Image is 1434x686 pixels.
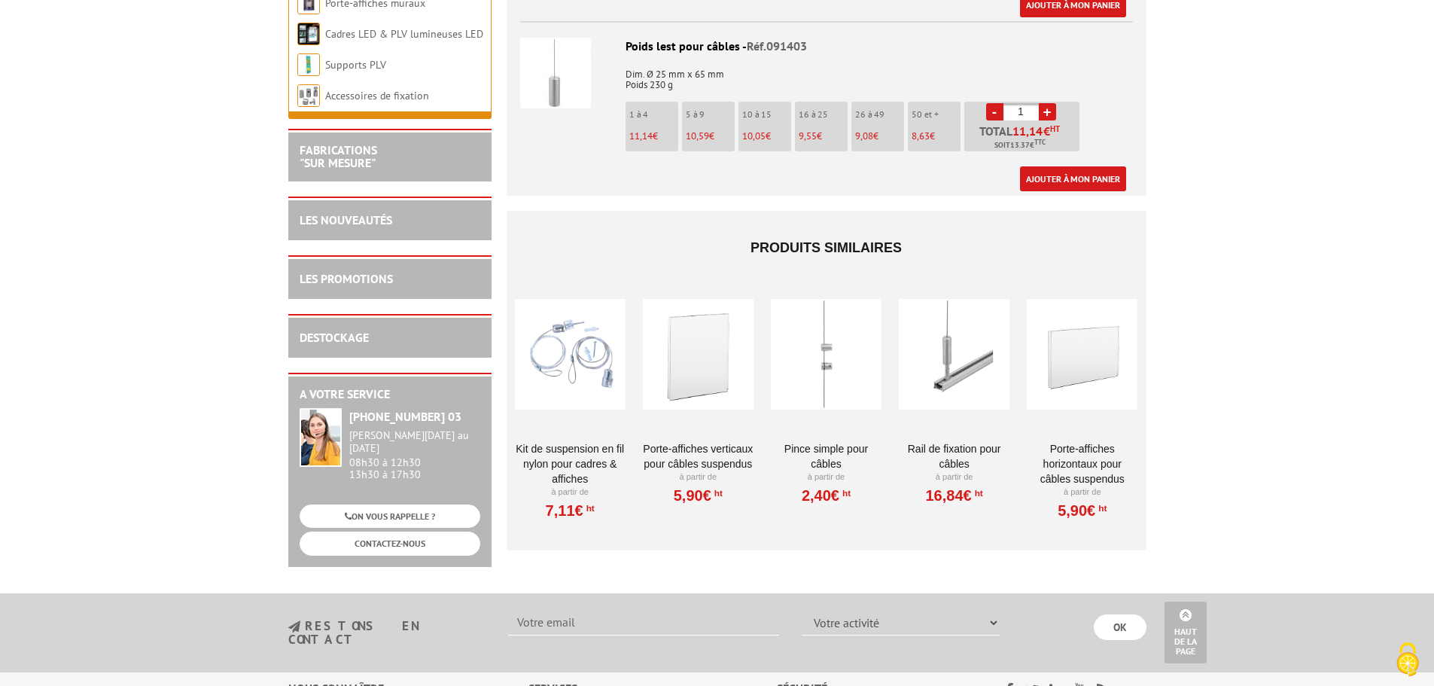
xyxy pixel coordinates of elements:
span: 9,08 [855,130,873,142]
input: OK [1094,614,1146,640]
sup: TTC [1034,138,1046,146]
p: € [629,131,678,142]
img: Accessoires de fixation [297,84,320,107]
p: À partir de [771,471,881,483]
a: ON VOUS RAPPELLE ? [300,505,480,528]
a: Accessoires de fixation [325,89,429,102]
p: € [855,131,904,142]
a: 16,84€HT [925,491,982,500]
p: À partir de [515,486,626,498]
img: Cookies (fenêtre modale) [1389,641,1426,678]
a: Supports PLV [325,58,386,72]
img: Supports PLV [297,53,320,76]
span: € [1012,125,1060,137]
img: Cadres LED & PLV lumineuses LED [297,23,320,45]
a: FABRICATIONS"Sur Mesure" [300,142,377,171]
p: Dim. Ø 25 mm x 65 mm Poids 230 g [520,59,1133,90]
strong: [PHONE_NUMBER] 03 [349,409,461,424]
span: 10,05 [742,130,766,142]
img: Poids lest pour câbles [520,38,591,108]
span: Produits similaires [750,240,902,255]
p: 1 à 4 [629,109,678,120]
p: À partir de [1027,486,1137,498]
span: 11,14 [1012,125,1043,137]
a: 2,40€HT [802,491,851,500]
div: 08h30 à 12h30 13h30 à 17h30 [349,429,480,481]
p: 50 et + [912,109,961,120]
span: Réf.091403 [747,38,807,53]
span: 10,59 [686,130,709,142]
span: 13.37 [1010,139,1030,151]
span: 9,55 [799,130,817,142]
sup: HT [711,488,723,498]
p: 16 à 25 [799,109,848,120]
span: Soit € [994,139,1046,151]
a: 5,90€HT [1058,506,1107,515]
p: À partir de [899,471,1009,483]
a: Ajouter à mon panier [1020,166,1126,191]
h3: restons en contact [288,620,486,646]
a: 5,90€HT [674,491,723,500]
p: 5 à 9 [686,109,735,120]
span: 11,14 [629,130,653,142]
a: DESTOCKAGE [300,330,369,345]
a: LES NOUVEAUTÉS [300,212,392,227]
a: Porte-affiches verticaux pour câbles suspendus [643,441,754,471]
p: À partir de [643,471,754,483]
p: € [799,131,848,142]
a: Pince simple pour câbles [771,441,881,471]
input: Votre email [508,610,779,636]
a: Kit de suspension en fil nylon pour cadres & affiches [515,441,626,486]
a: - [986,103,1003,120]
p: € [742,131,791,142]
p: € [912,131,961,142]
div: [PERSON_NAME][DATE] au [DATE] [349,429,480,455]
sup: HT [1095,503,1107,514]
img: widget-service.jpg [300,408,342,467]
img: newsletter.jpg [288,620,300,633]
sup: HT [972,488,983,498]
a: 7,11€HT [546,506,595,515]
div: Poids lest pour câbles - [520,38,1133,55]
sup: HT [583,503,595,514]
sup: HT [839,488,851,498]
a: Rail de fixation pour câbles [899,441,1009,471]
p: 26 à 49 [855,109,904,120]
button: Cookies (fenêtre modale) [1381,635,1434,686]
p: 10 à 15 [742,109,791,120]
p: Total [968,125,1079,151]
a: Cadres LED & PLV lumineuses LED [325,27,483,41]
a: CONTACTEZ-NOUS [300,532,480,555]
a: LES PROMOTIONS [300,271,393,286]
a: Porte-affiches horizontaux pour câbles suspendus [1027,441,1137,486]
a: Haut de la page [1165,602,1207,663]
h2: A votre service [300,388,480,401]
p: € [686,131,735,142]
a: + [1039,103,1056,120]
sup: HT [1050,123,1060,134]
span: 8,63 [912,130,930,142]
